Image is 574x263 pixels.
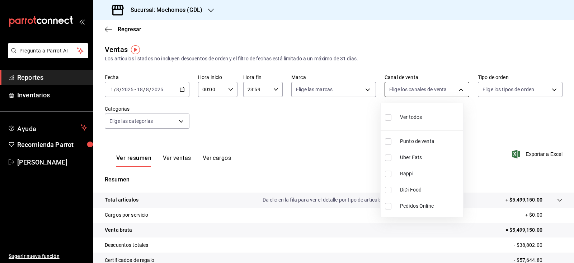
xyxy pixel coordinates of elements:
span: DiDi Food [400,186,460,194]
span: Rappi [400,170,460,177]
img: Tooltip marker [131,45,140,54]
span: Punto de venta [400,138,460,145]
span: Ver todos [400,114,422,121]
span: Pedidos Online [400,202,460,210]
span: Uber Eats [400,154,460,161]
